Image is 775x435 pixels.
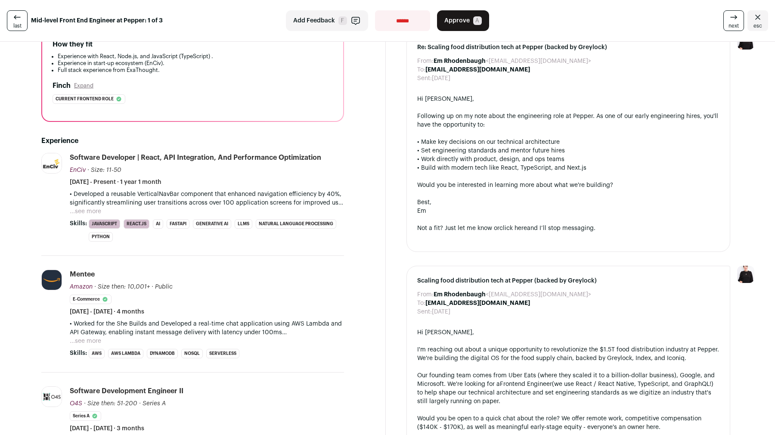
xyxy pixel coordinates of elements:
span: Skills: [70,349,87,357]
a: Close [747,10,768,31]
li: LLMs [235,219,252,229]
div: • Work directly with product, design, and ops teams [417,155,719,164]
h2: Experience [41,136,344,146]
span: Add Feedback [293,16,335,25]
span: · [139,399,141,408]
div: Best, [417,198,719,207]
span: EnCiv [70,167,86,173]
button: ...see more [70,337,101,345]
div: • Set engineering standards and mentor future hires [417,146,719,155]
span: Skills: [70,219,87,228]
dt: From: [417,290,434,299]
span: esc [753,22,762,29]
div: Software Developer | React, API Integration, and Performance Optimization [70,153,321,162]
li: DynamoDB [147,349,178,358]
li: E-commerce [70,295,112,304]
li: Series A [70,411,101,421]
li: Generative AI [193,219,231,229]
div: • Make key decisions on our technical architecture [417,138,719,146]
a: next [723,10,744,31]
span: A [473,16,482,25]
p: • Worked for the She Builds and Developed a real-time chat application using AWS Lambda and API G... [70,320,344,337]
div: Would you be open to a quick chat about the role? We offer remote work, competitive compensation ... [417,414,719,432]
span: · [152,283,153,291]
li: NoSQL [181,349,203,358]
li: Experience with React, Node.js, and JavaScript (TypeScript) . [58,53,333,60]
button: Expand [74,82,93,89]
div: Not a fit? Just let me know or and I’ll stop messaging. [417,224,719,233]
div: • Build with modern tech like React, TypeScript, and Next.js [417,164,719,172]
div: Hi [PERSON_NAME], [417,328,719,337]
strong: Mid-level Front End Engineer at Pepper: 1 of 3 [31,16,163,25]
b: [EMAIL_ADDRESS][DOMAIN_NAME] [425,67,530,73]
dd: <[EMAIL_ADDRESS][DOMAIN_NAME]> [434,57,591,65]
a: Frontend Engineer [500,381,552,387]
span: Approve [444,16,470,25]
h2: Finch [53,81,71,91]
img: 34368f1e80ba3a95dfc94b0a60709cc5660c7a42bdbdc7f3b07a712103e5dd21.jpg [42,387,62,407]
b: Em Rhodenbaugh [434,292,486,298]
img: 7aceaab4d79f84e0cccf613467f23f34e4b64439b16502780859586dbede4da5.jpg [42,153,62,173]
li: Serverless [206,349,239,358]
li: Natural Language Processing [256,219,336,229]
div: Would you be interested in learning more about what we're building? [417,181,719,190]
span: Public [155,284,173,290]
div: Our founding team comes from Uber Eats (where they scaled it to a billion-dollar business), Googl... [417,371,719,406]
b: Em Rhodenbaugh [434,58,486,64]
button: ...see more [70,207,101,216]
dt: From: [417,57,434,65]
li: JavaScript [89,219,120,229]
a: last [7,10,28,31]
span: · Size: 11-50 [87,167,121,173]
span: [DATE] - [DATE] · 4 months [70,308,144,316]
div: I'm reaching out about a unique opportunity to revolutionize the $1.5T food distribution industry... [417,345,719,363]
span: Current frontend role [56,95,114,103]
button: Approve A [437,10,489,31]
dt: To: [417,299,425,308]
img: e36df5e125c6fb2c61edd5a0d3955424ed50ce57e60c515fc8d516ef803e31c7.jpg [42,270,62,290]
div: Following up on my note about the engineering role at Pepper. As one of our early engineering hir... [417,112,719,129]
span: · Size then: 51-200 [84,401,137,407]
span: [DATE] - Present · 1 year 1 month [70,178,161,186]
li: Experience in start-up ecosystem (EnCiv). [58,60,333,67]
div: Hi [PERSON_NAME], [417,95,719,103]
span: Re: Scaling food distribution tech at Pepper (backed by Greylock) [417,43,719,52]
span: F [338,16,347,25]
dt: Sent: [417,74,432,83]
button: Add Feedback F [286,10,368,31]
li: AI [153,219,163,229]
span: O4S [70,401,82,407]
li: Python [89,232,113,242]
li: AWS Lambda [108,349,143,358]
span: last [13,22,22,29]
span: · Size then: 10,001+ [94,284,150,290]
img: 9240684-medium_jpg [737,266,754,283]
span: next [728,22,739,29]
span: Amazon [70,284,93,290]
span: Scaling food distribution tech at Pepper (backed by Greylock) [417,277,719,285]
div: Em [417,207,719,215]
li: FastAPI [167,219,189,229]
p: • Developed a reusable VerticalNavBar component that enhanced navigation efficiency by 40%, signi... [70,190,344,207]
dt: Sent: [417,308,432,316]
a: click here [499,225,527,231]
div: Mentee [70,270,95,279]
dd: [DATE] [432,308,450,316]
dd: <[EMAIL_ADDRESS][DOMAIN_NAME]> [434,290,591,299]
li: React.js [124,219,149,229]
dt: To: [417,65,425,74]
dd: [DATE] [432,74,450,83]
li: Full stack experience from ExaThought. [58,67,333,74]
li: AWS [89,349,105,358]
div: Software Development Engineer II [70,386,183,396]
b: [EMAIL_ADDRESS][DOMAIN_NAME] [425,300,530,306]
span: Series A [143,401,166,407]
h2: How they fit [53,39,93,50]
span: [DATE] - [DATE] · 3 months [70,424,144,433]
